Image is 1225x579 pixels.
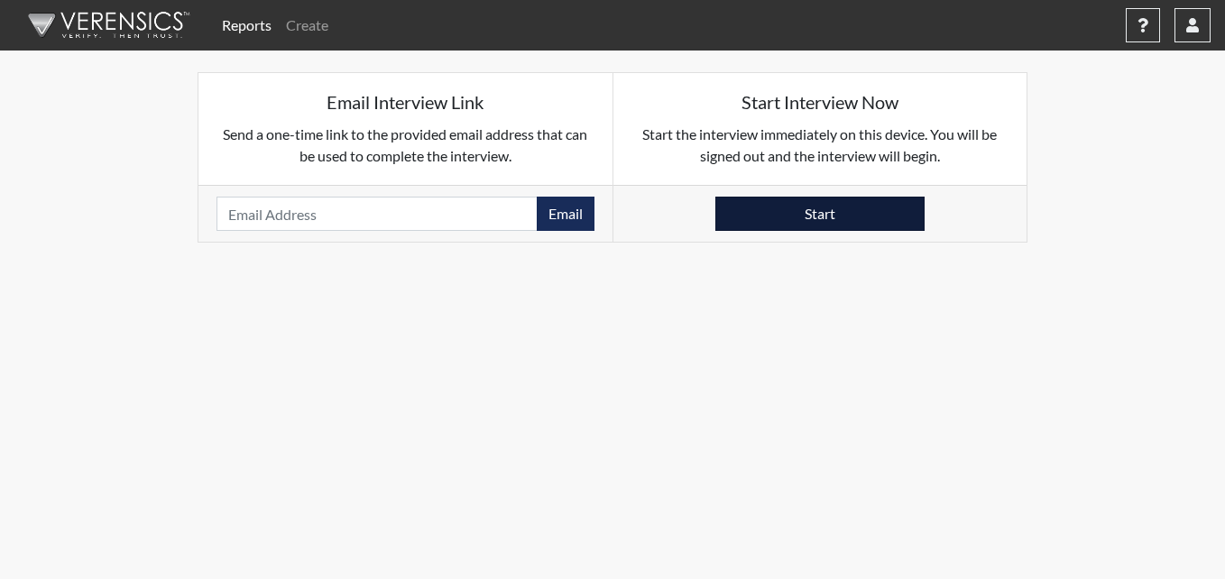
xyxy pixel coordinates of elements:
[216,197,538,231] input: Email Address
[215,7,279,43] a: Reports
[216,91,594,113] h5: Email Interview Link
[537,197,594,231] button: Email
[279,7,336,43] a: Create
[216,124,594,167] p: Send a one-time link to the provided email address that can be used to complete the interview.
[631,124,1009,167] p: Start the interview immediately on this device. You will be signed out and the interview will begin.
[715,197,925,231] button: Start
[631,91,1009,113] h5: Start Interview Now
